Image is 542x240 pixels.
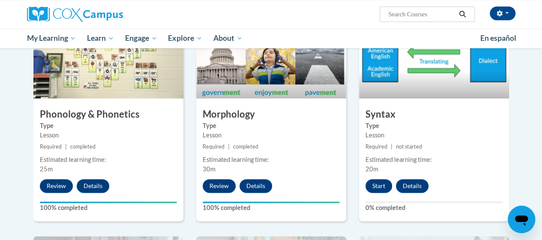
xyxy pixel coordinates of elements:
[365,203,503,213] label: 0% completed
[391,143,392,150] span: |
[365,155,503,164] div: Estimated learning time:
[40,121,177,131] label: Type
[70,143,96,150] span: completed
[168,33,202,43] span: Explore
[87,33,114,43] span: Learn
[203,201,340,203] div: Your progress
[490,6,515,20] button: Account Settings
[240,179,272,193] button: Details
[365,165,378,173] span: 20m
[40,165,53,173] span: 25m
[228,143,230,150] span: |
[21,28,522,48] div: Main menu
[365,143,387,150] span: Required
[365,131,503,140] div: Lesson
[203,143,225,150] span: Required
[233,143,258,150] span: completed
[359,12,509,98] img: Course Image
[456,9,469,19] button: Search
[203,155,340,164] div: Estimated learning time:
[162,28,208,48] a: Explore
[196,12,346,98] img: Course Image
[196,108,346,121] h3: Morphology
[40,201,177,203] div: Your progress
[208,28,248,48] a: About
[213,33,243,43] span: About
[77,179,109,193] button: Details
[21,28,82,48] a: My Learning
[65,143,67,150] span: |
[40,131,177,140] div: Lesson
[40,203,177,213] label: 100% completed
[203,179,236,193] button: Review
[396,143,422,150] span: not started
[27,6,123,22] img: Cox Campus
[203,131,340,140] div: Lesson
[40,179,73,193] button: Review
[365,121,503,131] label: Type
[33,108,183,121] h3: Phonology & Phonetics
[27,6,181,22] a: Cox Campus
[365,179,392,193] button: Start
[480,33,516,43] span: En español
[387,9,456,19] input: Search Courses
[475,29,522,47] a: En español
[27,33,76,43] span: My Learning
[396,179,428,193] button: Details
[203,165,216,173] span: 30m
[40,143,62,150] span: Required
[40,155,177,164] div: Estimated learning time:
[125,33,157,43] span: Engage
[120,28,163,48] a: Engage
[359,108,509,121] h3: Syntax
[508,206,535,233] iframe: Button to launch messaging window, conversation in progress
[33,12,183,98] img: Course Image
[203,203,340,213] label: 100% completed
[203,121,340,131] label: Type
[81,28,120,48] a: Learn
